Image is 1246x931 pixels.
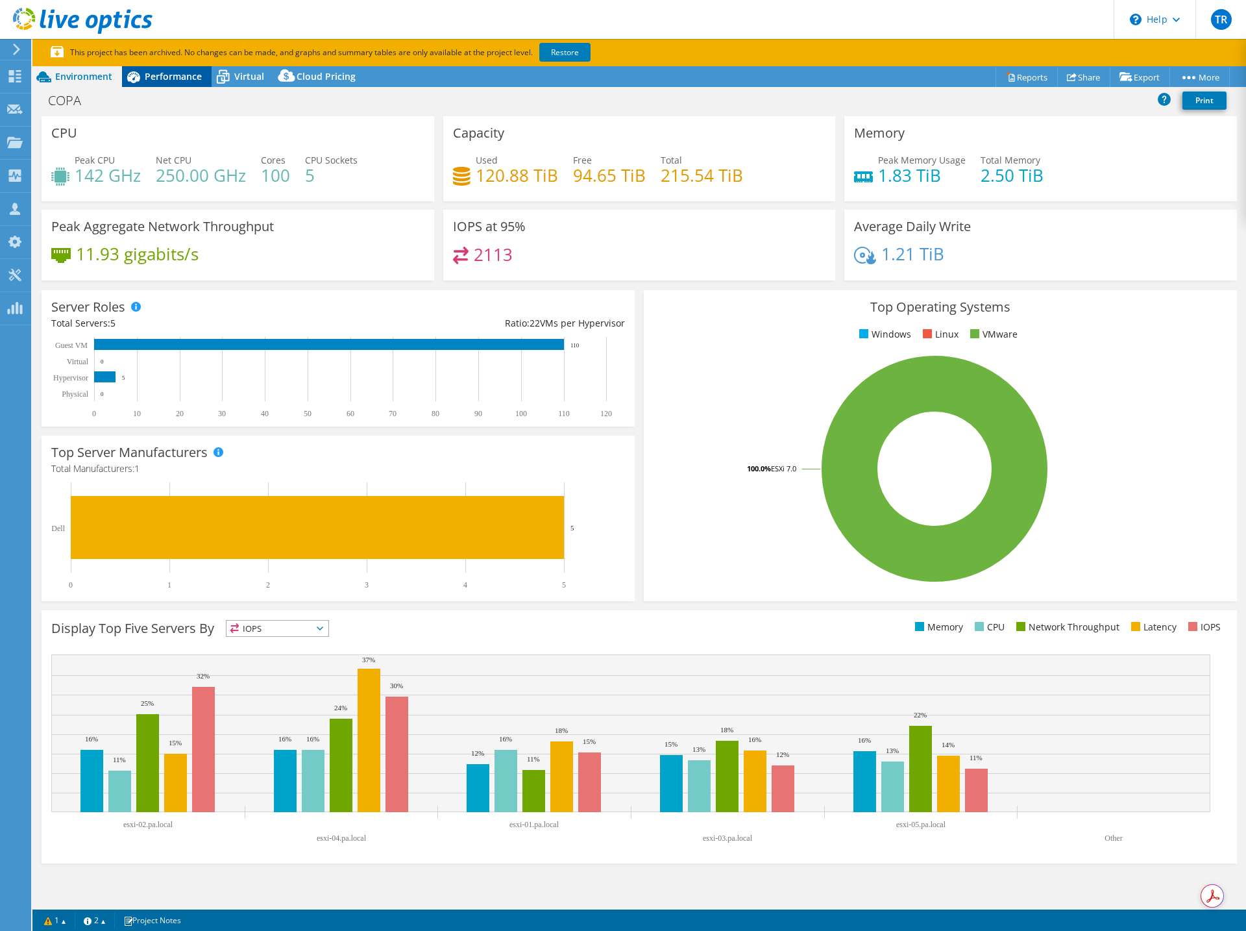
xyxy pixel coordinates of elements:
text: 80 [432,409,439,418]
text: 18% [720,726,733,734]
text: esxi-03.pa.local [703,834,753,843]
text: Guest VM [55,341,88,350]
a: 2 [75,912,115,928]
text: 15% [169,739,182,747]
li: VMware [967,327,1018,341]
text: 110 [558,409,570,418]
text: 15% [665,740,678,748]
text: 120 [600,409,612,418]
tspan: ESXi 7.0 [771,464,796,473]
a: 1 [35,912,75,928]
text: Virtual [67,357,89,366]
text: Other [1105,834,1122,843]
text: 0 [101,391,104,397]
h3: Memory [854,126,905,140]
text: 90 [474,409,482,418]
text: Hypervisor [53,373,88,382]
h1: COPA [42,93,101,108]
text: 32% [197,672,210,680]
text: esxi-02.pa.local [123,820,173,829]
text: 10 [133,409,141,418]
text: 16% [748,736,761,743]
h4: 1.83 TiB [878,168,966,182]
h4: Total Manufacturers: [51,462,625,476]
text: esxi-04.pa.local [317,834,367,843]
li: CPU [971,620,1005,634]
text: 0 [92,409,96,418]
h4: 94.65 TiB [573,168,646,182]
text: 30 [218,409,226,418]
text: esxi-05.pa.local [896,820,946,829]
span: Peak Memory Usage [878,154,966,166]
text: 4 [463,580,467,590]
span: CPU Sockets [305,154,358,166]
text: 16% [85,735,98,743]
span: Cores [261,154,286,166]
text: 30% [390,682,403,689]
text: 37% [362,656,375,664]
span: Total [661,154,682,166]
h3: Server Roles [51,300,125,314]
text: 0 [69,580,73,590]
text: 5 [570,524,574,532]
h4: 100 [261,168,290,182]
h4: 11.93 gigabits/s [76,247,199,261]
h4: 142 GHz [75,168,141,182]
text: 14% [942,741,955,749]
li: Network Throughput [1013,620,1119,634]
text: 3 [365,580,369,590]
h3: IOPS at 95% [453,219,526,234]
a: Export [1110,67,1170,87]
text: 20 [176,409,184,418]
text: 15% [583,738,596,745]
text: esxi-01.pa.local [509,820,559,829]
text: 5 [122,375,125,381]
span: 22 [530,317,540,329]
span: Performance [145,70,202,82]
li: Windows [856,327,911,341]
span: Free [573,154,592,166]
span: IOPS [226,621,328,636]
text: Physical [62,390,88,399]
span: Used [476,154,498,166]
text: 2 [266,580,270,590]
text: 60 [347,409,354,418]
li: Latency [1128,620,1177,634]
span: Net CPU [156,154,191,166]
h3: Peak Aggregate Network Throughput [51,219,274,234]
h4: 1.21 TiB [881,247,944,261]
text: 0 [101,358,104,365]
text: 22% [914,711,927,719]
text: 11% [113,756,126,763]
a: Share [1057,67,1110,87]
div: Total Servers: [51,316,338,330]
text: 110 [570,342,580,349]
span: Virtual [234,70,264,82]
text: 16% [858,736,871,744]
text: 24% [334,704,347,712]
a: Print [1182,92,1227,110]
li: Memory [912,620,963,634]
h4: 120.88 TiB [476,168,558,182]
text: 1 [167,580,171,590]
h3: Top Server Manufacturers [51,445,208,460]
span: Peak CPU [75,154,115,166]
h3: CPU [51,126,77,140]
span: Total Memory [981,154,1040,166]
a: Project Notes [114,912,190,928]
h3: Average Daily Write [854,219,971,234]
h4: 215.54 TiB [661,168,743,182]
h4: 5 [305,168,358,182]
span: 1 [134,462,140,475]
text: 5 [562,580,566,590]
text: 16% [306,735,319,743]
p: This project has been archived. No changes can be made, and graphs and summary tables are only av... [51,45,687,60]
h3: Top Operating Systems [654,300,1227,314]
text: 13% [692,745,705,753]
text: 16% [278,735,291,743]
a: More [1169,67,1230,87]
h4: 250.00 GHz [156,168,246,182]
text: 16% [499,735,512,743]
text: 18% [555,726,568,734]
a: Reports [996,67,1058,87]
